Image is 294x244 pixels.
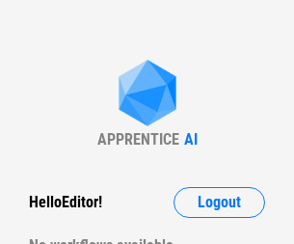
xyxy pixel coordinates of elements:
img: Apprentice AI [109,60,186,130]
span: Logout [198,195,241,210]
div: AI [184,130,198,149]
div: APPRENTICE [97,130,179,149]
button: Logout [174,187,265,218]
div: Hello Editor ! [29,187,102,218]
